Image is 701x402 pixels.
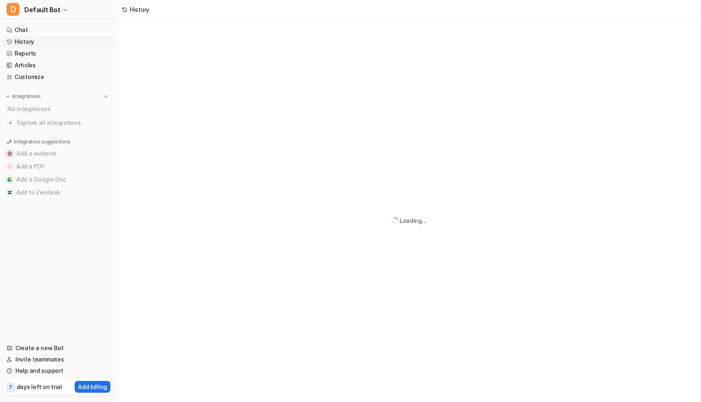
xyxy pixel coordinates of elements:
button: Add billing [75,381,110,393]
button: Add a PDFAdd a PDF [3,160,113,173]
a: Chat [3,24,113,36]
a: History [3,36,113,47]
p: Add billing [78,383,107,391]
span: Default Bot [24,4,60,15]
img: menu_add.svg [103,94,109,99]
a: Explore all integrations [3,117,113,128]
img: explore all integrations [6,119,15,127]
img: Add a PDF [7,164,12,169]
p: Integration suggestions [14,138,70,145]
img: Add a Google Doc [7,177,12,182]
a: Articles [3,60,113,71]
button: Add to ZendeskAdd to Zendesk [3,186,113,199]
a: Invite teammates [3,354,113,365]
a: Customize [3,71,113,83]
p: days left on trial [17,383,62,391]
a: Create a new Bot [3,342,113,354]
span: Explore all integrations [17,116,110,129]
div: History [130,5,149,14]
button: Integrations [3,92,43,100]
button: Add a Google DocAdd a Google Doc [3,173,113,186]
button: Add a websiteAdd a website [3,147,113,160]
a: Help and support [3,365,113,376]
img: Add a website [7,151,12,156]
div: Loading... [400,216,426,225]
p: Integrations [12,93,41,100]
div: No integrations [5,102,113,115]
span: D [6,3,19,16]
img: Add to Zendesk [7,190,12,195]
p: 7 [9,384,12,391]
a: Reports [3,48,113,59]
img: expand menu [5,94,11,99]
